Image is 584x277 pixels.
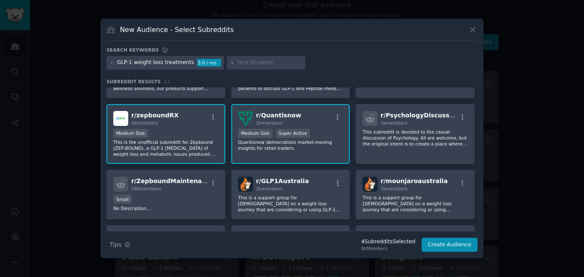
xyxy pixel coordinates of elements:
span: 3k members [380,120,407,125]
div: Medium Size [238,129,273,138]
img: zepboundRX [113,111,128,126]
span: 5k members [131,120,158,125]
span: 3k members [380,186,407,191]
span: r/ Quantisnow [256,112,301,119]
span: 2k members [256,186,283,191]
h3: New Audience - Select Subreddits [120,25,234,34]
span: r/ PsychologyDiscussion [380,112,460,119]
div: 3.0 / mo [197,59,221,67]
span: r/ zepboundRX [131,112,179,119]
button: Create Audience [422,238,478,252]
p: This is a support group for [DEMOGRAPHIC_DATA] on a weight loss journey that are considering or u... [238,195,343,213]
div: 8k Members [361,245,416,251]
img: Quantisnow [238,111,253,126]
span: r/ mounjaroaustralia [380,178,448,184]
input: New Keyword [237,59,302,67]
p: This is the unofficial subreddit for Zepbound (ZEP-BOUND), a GLP-1 [MEDICAL_DATA] of weight loss ... [113,139,218,157]
p: This subreddit is devoted to the casual discussion of Psychology. All are welcome, but the origin... [363,129,468,147]
span: r/ ZepboundMaintenance [131,178,214,184]
p: No Description... [113,205,218,211]
span: 2k members [256,120,283,125]
p: This is a support group for [DEMOGRAPHIC_DATA] on a weight loss journey that are considering or u... [363,195,468,213]
img: mounjaroaustralia [363,177,378,192]
div: Medium Size [113,129,148,138]
div: Super Active [276,129,310,138]
div: Small [113,195,132,204]
span: Subreddit Results [106,79,161,85]
button: Tips [106,237,133,252]
span: r/ GLP1Australia [256,178,309,184]
span: Tips [109,240,121,249]
div: 4 Subreddit s Selected [361,238,416,246]
span: 580 members [131,186,161,191]
span: 23 [164,79,170,84]
h3: Search keywords [106,47,159,53]
p: Quantisnow democratizes market-moving insights for retail traders. [238,139,343,151]
img: GLP1Australia [238,177,253,192]
div: GLP-1 weight loss treatments [117,59,194,67]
